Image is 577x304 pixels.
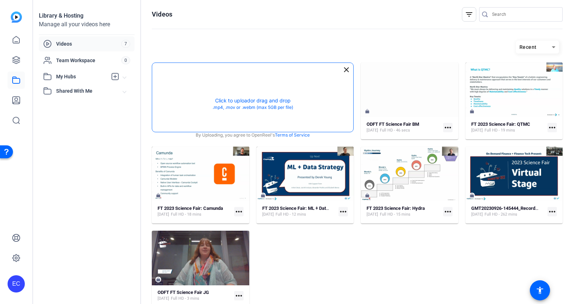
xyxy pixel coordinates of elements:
img: blue-gradient.svg [11,11,22,23]
a: ODFT FT Science Fair BM[DATE]Full HD - 46 secs [367,121,440,133]
strong: FT 2023 Science Fair: ML + Data Strategy [262,206,347,211]
span: My Hubs [56,73,107,80]
span: Team Workspace [56,57,121,64]
h1: Videos [152,10,172,19]
mat-icon: accessibility [536,286,544,295]
a: ODFT FT Science Fair JG[DATE]Full HD - 3 mins [158,290,231,301]
span: 7 [121,40,130,48]
strong: FT 2023 Science Fair: QTMC [471,121,530,127]
span: [DATE] [158,212,169,217]
div: Manage all your videos here [39,20,135,29]
div: By Uploading, you agree to OpenReel's [152,132,353,138]
mat-icon: filter_list [465,10,473,19]
span: 0 [121,56,130,64]
span: Shared With Me [56,87,123,95]
span: [DATE] [471,128,483,133]
a: FT 2023 Science Fair: ML + Data Strategy[DATE]Full HD - 12 mins [262,206,336,217]
strong: ODFT FT Science Fair BM [367,121,419,127]
mat-icon: more_horiz [443,207,453,216]
div: EC [8,275,25,293]
mat-icon: more_horiz [339,207,348,216]
span: [DATE] [367,212,378,217]
mat-icon: more_horiz [548,207,557,216]
span: Full HD - 3 mins [171,296,199,301]
strong: FT 2023 Science Fair: Camunda [158,206,223,211]
span: [DATE] [158,296,169,301]
span: Full HD - 46 secs [380,128,410,133]
strong: FT 2023 Science Fair: Hydra [367,206,425,211]
span: Videos [56,40,121,47]
a: FT 2023 Science Fair: Camunda[DATE]Full HD - 18 mins [158,206,231,217]
a: FT 2023 Science Fair: Hydra[DATE]Full HD - 15 mins [367,206,440,217]
mat-icon: more_horiz [234,291,244,300]
span: [DATE] [471,212,483,217]
mat-icon: more_horiz [443,123,453,132]
mat-icon: more_horiz [234,207,244,216]
span: [DATE] [367,128,378,133]
input: Search [492,10,557,19]
mat-expansion-panel-header: My Hubs [39,69,135,84]
a: FT 2023 Science Fair: QTMC[DATE]Full HD - 19 mins [471,121,545,133]
a: GMT20230926-145444_Recording_1920x1080[DATE]Full HD - 262 mins [471,206,545,217]
span: Full HD - 15 mins [380,212,410,217]
span: Recent [519,44,537,50]
span: Full HD - 262 mins [485,212,517,217]
strong: GMT20230926-145444_Recording_1920x1080 [471,206,566,211]
a: Terms of Service [275,132,310,138]
span: Full HD - 12 mins [276,212,306,217]
span: [DATE] [262,212,274,217]
mat-expansion-panel-header: Shared With Me [39,84,135,98]
span: Full HD - 18 mins [171,212,201,217]
div: Library & Hosting [39,11,135,20]
mat-icon: more_horiz [548,123,557,132]
span: Full HD - 19 mins [485,128,515,133]
strong: ODFT FT Science Fair JG [158,290,209,295]
mat-icon: close [342,65,351,74]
